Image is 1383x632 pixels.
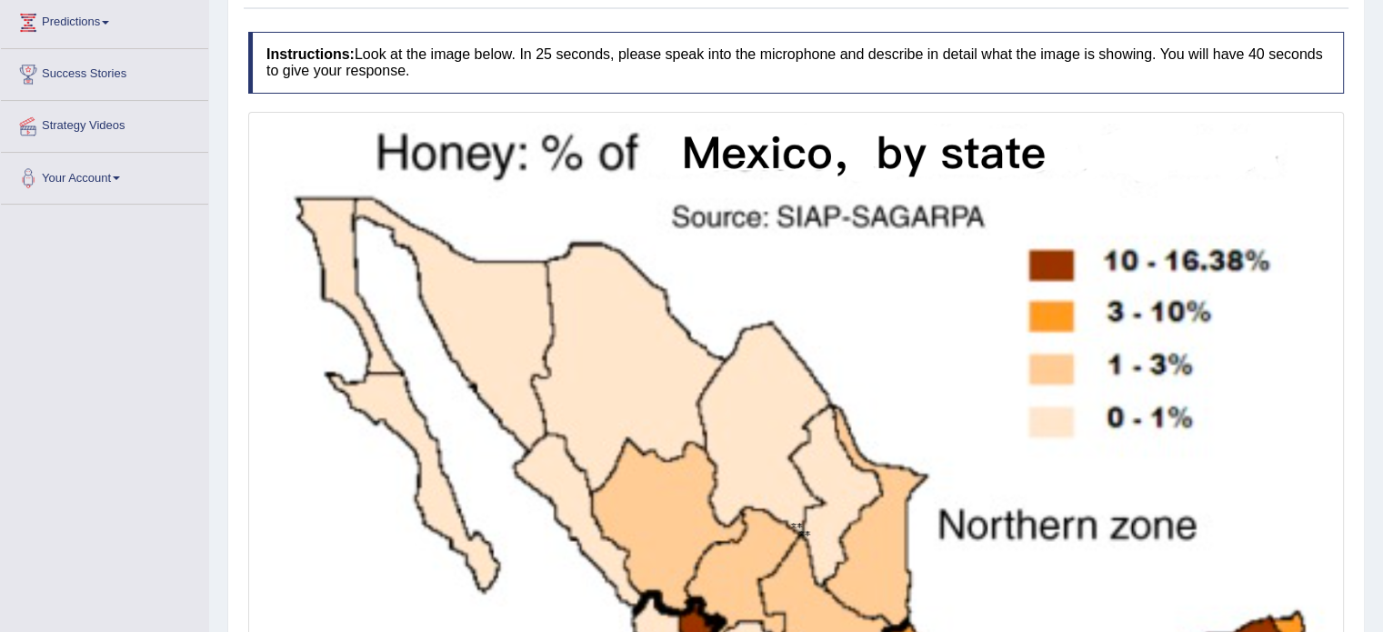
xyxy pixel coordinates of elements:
[1,49,208,95] a: Success Stories
[1,153,208,198] a: Your Account
[1,101,208,146] a: Strategy Videos
[266,46,355,62] b: Instructions:
[248,32,1344,93] h4: Look at the image below. In 25 seconds, please speak into the microphone and describe in detail w...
